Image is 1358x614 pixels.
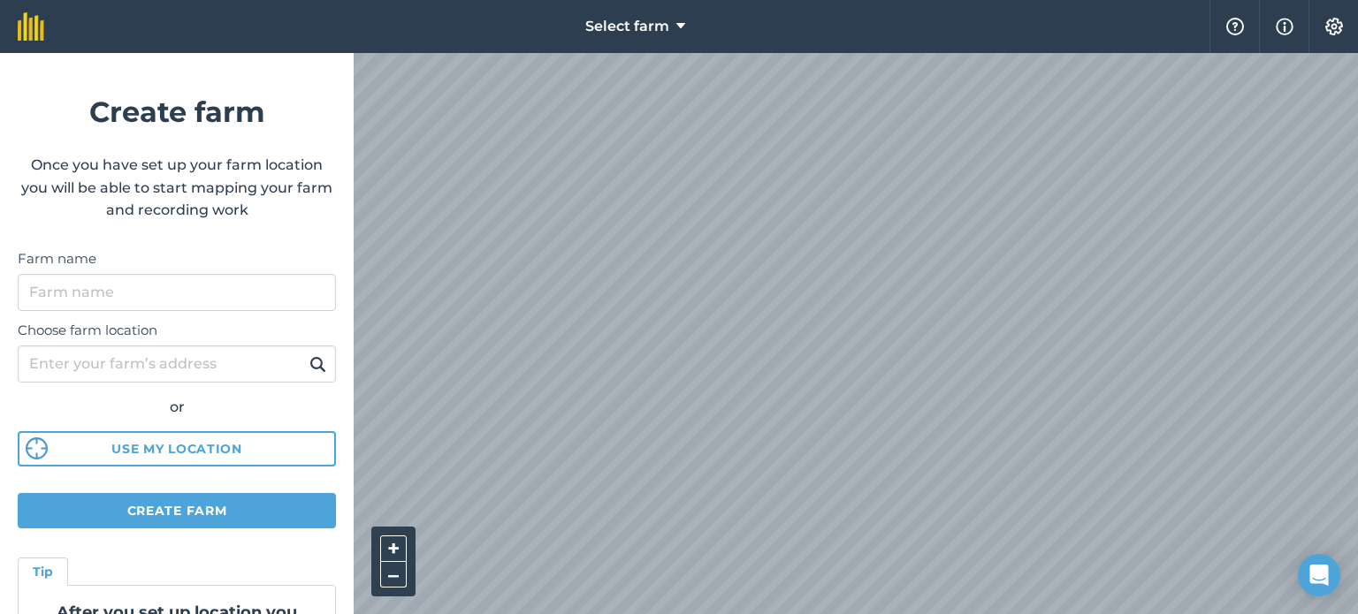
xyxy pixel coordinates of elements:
[18,493,336,528] button: Create farm
[18,396,336,419] div: or
[1324,18,1345,35] img: A cog icon
[309,353,326,375] img: svg+xml;base64,PHN2ZyB4bWxucz0iaHR0cDovL3d3dy53My5vcmcvMjAwMC9zdmciIHdpZHRoPSIxOSIgaGVpZ2h0PSIyNC...
[33,562,53,581] h4: Tip
[585,16,669,37] span: Select farm
[26,437,48,459] img: svg%3e
[1298,554,1340,596] div: Open Intercom Messenger
[18,154,336,222] p: Once you have set up your farm location you will be able to start mapping your farm and recording...
[18,274,336,311] input: Farm name
[18,12,44,41] img: fieldmargin Logo
[18,345,336,383] input: Enter your farm’s address
[380,562,407,587] button: –
[18,431,336,466] button: Use my location
[380,535,407,562] button: +
[18,320,336,341] label: Choose farm location
[1224,18,1246,35] img: A question mark icon
[18,89,336,134] h1: Create farm
[1276,16,1293,37] img: svg+xml;base64,PHN2ZyB4bWxucz0iaHR0cDovL3d3dy53My5vcmcvMjAwMC9zdmciIHdpZHRoPSIxNyIgaGVpZ2h0PSIxNy...
[18,248,336,269] label: Farm name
